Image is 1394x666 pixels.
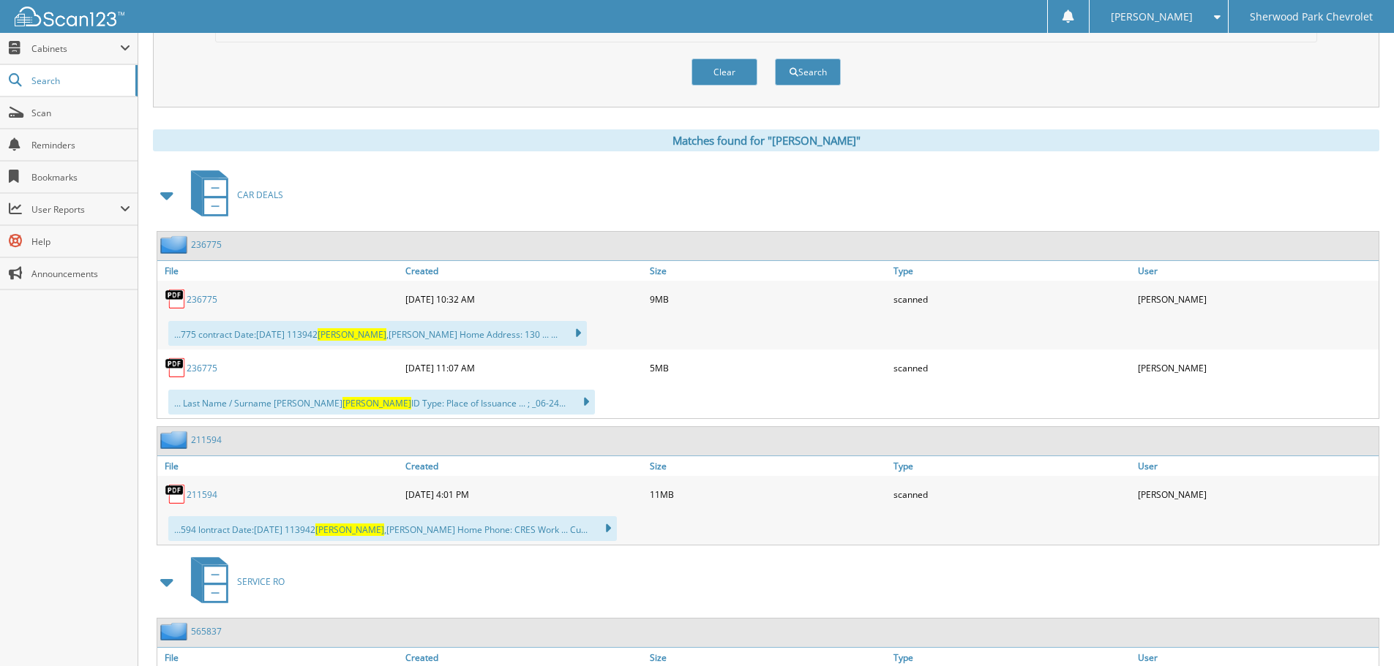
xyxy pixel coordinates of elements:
[646,456,891,476] a: Size
[182,553,285,610] a: SERVICE RO
[315,523,384,536] span: [PERSON_NAME]
[160,235,191,254] img: folder2.png
[646,480,891,509] div: 11MB
[168,390,595,415] div: ... Last Name / Surname [PERSON_NAME] ID Type: Place of Issuance ... ; _06-24...
[775,58,841,86] button: Search
[1134,261,1379,281] a: User
[1111,12,1193,21] span: [PERSON_NAME]
[165,288,187,310] img: PDF.png
[191,238,222,251] a: 236775
[31,42,120,55] span: Cabinets
[15,7,124,26] img: scan123-logo-white.svg
[187,293,217,306] a: 236775
[157,456,402,476] a: File
[646,261,891,281] a: Size
[1321,596,1394,666] iframe: Chat Widget
[191,434,222,446] a: 211594
[31,139,130,151] span: Reminders
[342,397,411,409] span: [PERSON_NAME]
[187,488,217,501] a: 211594
[1134,353,1379,382] div: [PERSON_NAME]
[890,284,1134,314] div: scanned
[31,75,128,87] span: Search
[237,575,285,588] span: SERVICE RO
[31,171,130,183] span: Bookmarks
[191,625,222,637] a: 565837
[165,483,187,505] img: PDF.png
[692,58,757,86] button: Clear
[890,480,1134,509] div: scanned
[160,431,191,449] img: folder2.png
[1250,12,1373,21] span: Sherwood Park Chevrolet
[168,321,587,346] div: ...775 contract Date:[DATE] 113942 ,[PERSON_NAME] Home Address: 130 ... ...
[890,261,1134,281] a: Type
[890,456,1134,476] a: Type
[402,353,646,382] div: [DATE] 11:07 AM
[160,622,191,640] img: folder2.png
[402,480,646,509] div: [DATE] 4:01 PM
[31,203,120,216] span: User Reports
[31,268,130,280] span: Announcements
[31,235,130,248] span: Help
[890,353,1134,382] div: scanned
[402,456,646,476] a: Created
[165,357,187,379] img: PDF.png
[168,516,617,541] div: ...594 lontract Date:[DATE] 113942 ,[PERSON_NAME] Home Phone: CRES Work ... Cu...
[318,328,386,341] span: [PERSON_NAME]
[1134,480,1379,509] div: [PERSON_NAME]
[157,261,402,281] a: File
[646,353,891,382] div: 5MB
[31,107,130,119] span: Scan
[153,129,1379,151] div: Matches found for "[PERSON_NAME]"
[182,166,283,224] a: CAR DEALS
[237,189,283,201] span: CAR DEALS
[1134,456,1379,476] a: User
[646,284,891,314] div: 9MB
[187,362,217,374] a: 236775
[402,261,646,281] a: Created
[1134,284,1379,314] div: [PERSON_NAME]
[402,284,646,314] div: [DATE] 10:32 AM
